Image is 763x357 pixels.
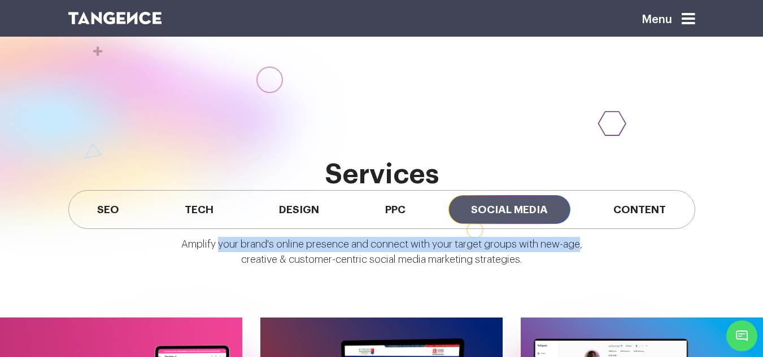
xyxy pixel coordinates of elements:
span: Content [591,195,688,224]
span: SEO [75,195,142,224]
h2: services [68,160,695,190]
img: logo SVG [68,12,162,24]
span: Social Media [448,195,570,224]
span: Tech [162,195,236,224]
span: Chat Widget [726,320,757,351]
span: PPC [363,195,428,224]
span: Design [256,195,342,224]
